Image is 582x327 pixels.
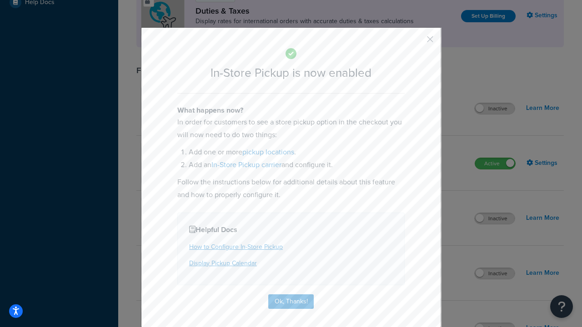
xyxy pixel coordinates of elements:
a: How to Configure In-Store Pickup [189,242,283,252]
a: Display Pickup Calendar [189,258,257,268]
a: pickup locations [242,147,294,157]
h2: In-Store Pickup is now enabled [177,66,405,79]
h4: Helpful Docs [189,224,393,235]
p: In order for customers to see a store pickup option in the checkout you will now need to do two t... [177,116,405,141]
a: In-Store Pickup carrier [211,159,281,170]
li: Add one or more . [189,146,405,159]
li: Add an and configure it. [189,159,405,171]
button: Ok, Thanks! [268,294,314,309]
p: Follow the instructions below for additional details about this feature and how to properly confi... [177,176,405,201]
h4: What happens now? [177,105,405,116]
